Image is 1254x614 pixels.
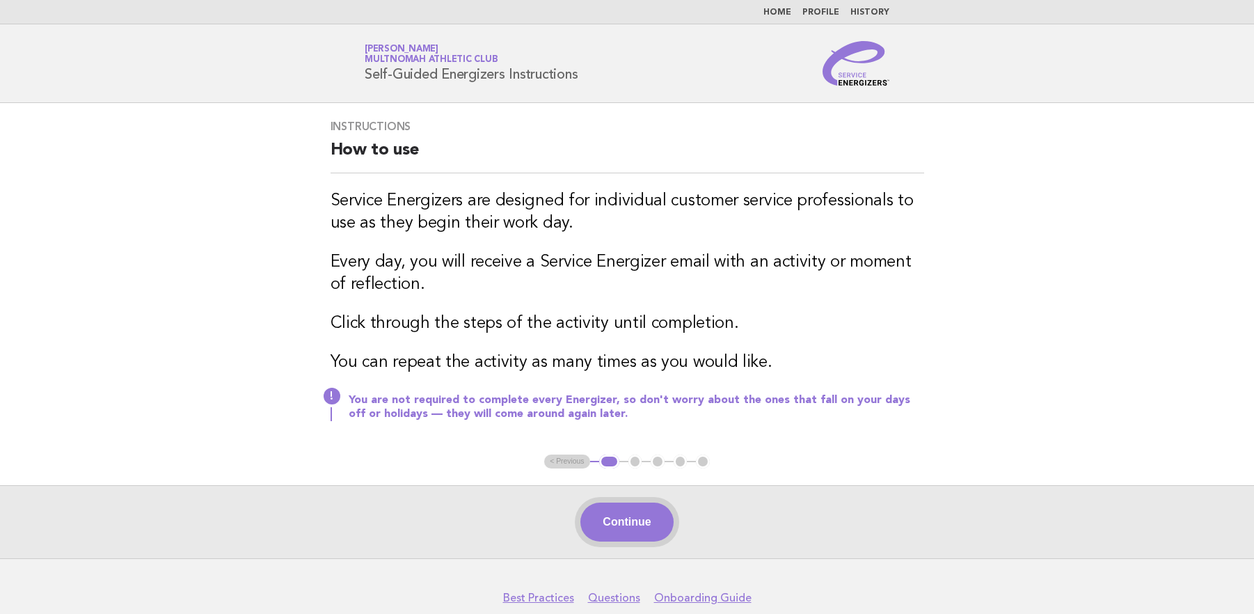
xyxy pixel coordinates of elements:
[503,591,574,605] a: Best Practices
[331,313,924,335] h3: Click through the steps of the activity until completion.
[365,45,498,64] a: [PERSON_NAME]Multnomah Athletic Club
[349,393,924,421] p: You are not required to complete every Energizer, so don't worry about the ones that fall on your...
[588,591,640,605] a: Questions
[331,352,924,374] h3: You can repeat the activity as many times as you would like.
[823,41,889,86] img: Service Energizers
[365,56,498,65] span: Multnomah Athletic Club
[850,8,889,17] a: History
[331,251,924,296] h3: Every day, you will receive a Service Energizer email with an activity or moment of reflection.
[763,8,791,17] a: Home
[331,190,924,235] h3: Service Energizers are designed for individual customer service professionals to use as they begi...
[331,139,924,173] h2: How to use
[654,591,752,605] a: Onboarding Guide
[802,8,839,17] a: Profile
[365,45,578,81] h1: Self-Guided Energizers Instructions
[580,503,673,542] button: Continue
[331,120,924,134] h3: Instructions
[599,455,619,469] button: 1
